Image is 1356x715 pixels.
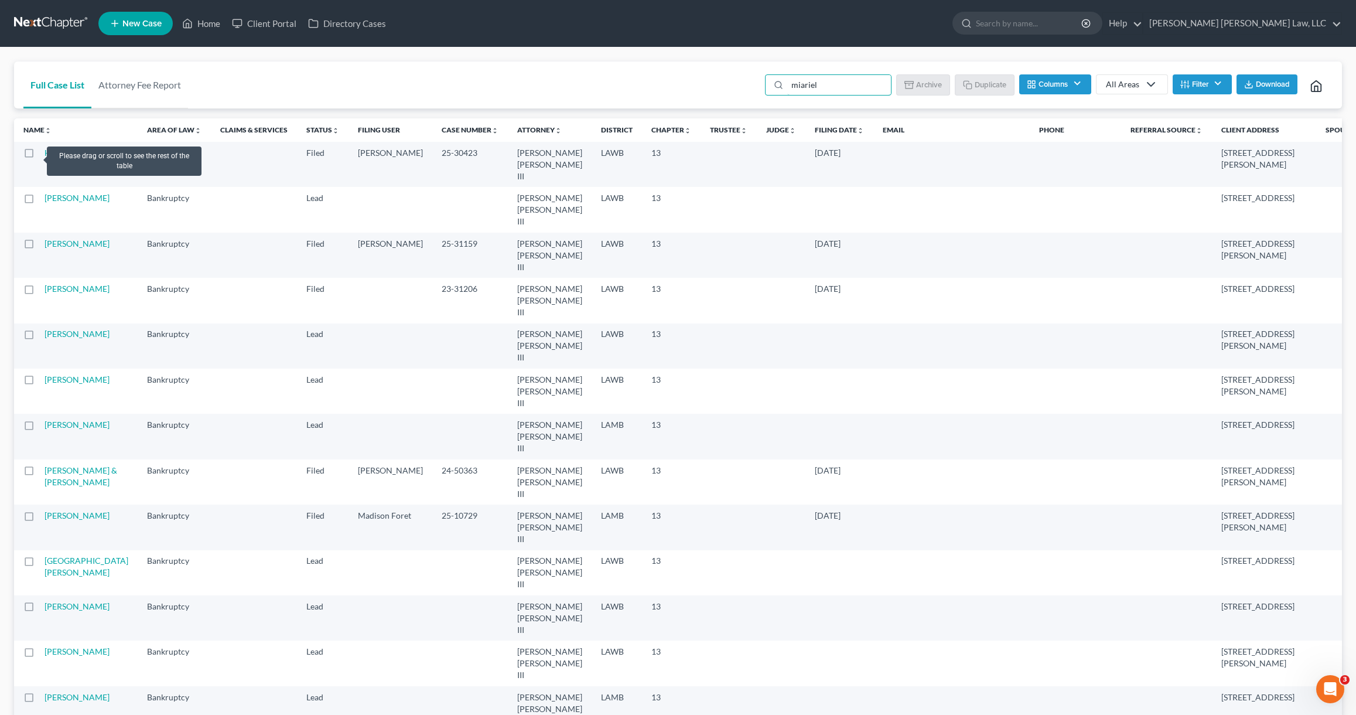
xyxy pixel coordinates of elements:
[1143,13,1341,34] a: [PERSON_NAME] [PERSON_NAME] Law, LLC
[1212,142,1316,187] td: [STREET_ADDRESS][PERSON_NAME]
[642,142,701,187] td: 13
[508,278,592,323] td: [PERSON_NAME] [PERSON_NAME] III
[508,233,592,278] td: [PERSON_NAME] [PERSON_NAME] III
[592,505,642,550] td: LAMB
[805,505,873,550] td: [DATE]
[642,369,701,414] td: 13
[432,505,508,550] td: 25-10729
[651,125,691,134] a: Chapterunfold_more
[349,505,432,550] td: Madison Foret
[45,193,110,203] a: [PERSON_NAME]
[592,595,642,641] td: LAWB
[1212,550,1316,595] td: [STREET_ADDRESS]
[138,187,211,232] td: Bankruptcy
[194,127,201,134] i: unfold_more
[1256,80,1290,89] span: Download
[642,187,701,232] td: 13
[1212,414,1316,459] td: [STREET_ADDRESS]
[432,233,508,278] td: 25-31159
[1237,74,1297,94] button: Download
[297,187,349,232] td: Lead
[642,414,701,459] td: 13
[45,284,110,294] a: [PERSON_NAME]
[47,147,201,176] div: Please drag or scroll to see the rest of the table
[297,505,349,550] td: Filed
[147,125,201,134] a: Area of Lawunfold_more
[306,125,339,134] a: Statusunfold_more
[592,142,642,187] td: LAWB
[592,118,642,142] th: District
[297,324,349,369] td: Lead
[1103,13,1142,34] a: Help
[684,127,691,134] i: unfold_more
[642,233,701,278] td: 13
[297,369,349,414] td: Lead
[592,233,642,278] td: LAWB
[508,369,592,414] td: [PERSON_NAME] [PERSON_NAME] III
[592,550,642,595] td: LAWB
[642,278,701,323] td: 13
[1212,278,1316,323] td: [STREET_ADDRESS]
[138,414,211,459] td: Bankruptcy
[517,125,562,134] a: Attorneyunfold_more
[226,13,302,34] a: Client Portal
[805,459,873,505] td: [DATE]
[91,62,188,108] a: Attorney Fee Report
[508,142,592,187] td: [PERSON_NAME] [PERSON_NAME] III
[789,127,796,134] i: unfold_more
[297,278,349,323] td: Filed
[1106,79,1139,90] div: All Areas
[1019,74,1091,94] button: Columns
[1212,118,1316,142] th: Client Address
[138,505,211,550] td: Bankruptcy
[508,641,592,686] td: [PERSON_NAME] [PERSON_NAME] III
[138,641,211,686] td: Bankruptcy
[555,127,562,134] i: unfold_more
[642,595,701,641] td: 13
[592,369,642,414] td: LAWB
[592,459,642,505] td: LAWB
[740,127,747,134] i: unfold_more
[642,324,701,369] td: 13
[1340,675,1350,685] span: 3
[45,646,110,656] a: [PERSON_NAME]
[815,125,864,134] a: Filing Dateunfold_more
[297,595,349,641] td: Lead
[642,550,701,595] td: 13
[508,324,592,369] td: [PERSON_NAME] [PERSON_NAME] III
[491,127,498,134] i: unfold_more
[710,125,747,134] a: Trusteeunfold_more
[508,505,592,550] td: [PERSON_NAME] [PERSON_NAME] III
[45,601,110,611] a: [PERSON_NAME]
[642,641,701,686] td: 13
[138,595,211,641] td: Bankruptcy
[1030,118,1121,142] th: Phone
[805,278,873,323] td: [DATE]
[45,692,110,702] a: [PERSON_NAME]
[45,420,110,430] a: [PERSON_NAME]
[508,187,592,232] td: [PERSON_NAME] [PERSON_NAME] III
[1212,459,1316,505] td: [STREET_ADDRESS][PERSON_NAME]
[508,459,592,505] td: [PERSON_NAME] [PERSON_NAME] III
[349,459,432,505] td: [PERSON_NAME]
[297,142,349,187] td: Filed
[297,459,349,505] td: Filed
[592,324,642,369] td: LAWB
[297,550,349,595] td: Lead
[45,329,110,339] a: [PERSON_NAME]
[176,13,226,34] a: Home
[1212,187,1316,232] td: [STREET_ADDRESS]
[1130,125,1203,134] a: Referral Sourceunfold_more
[332,127,339,134] i: unfold_more
[805,233,873,278] td: [DATE]
[297,233,349,278] td: Filed
[592,187,642,232] td: LAWB
[805,142,873,187] td: [DATE]
[138,324,211,369] td: Bankruptcy
[432,142,508,187] td: 25-30423
[45,556,128,577] a: [GEOGRAPHIC_DATA][PERSON_NAME]
[297,641,349,686] td: Lead
[349,233,432,278] td: [PERSON_NAME]
[1316,675,1344,703] iframe: Intercom live chat
[508,550,592,595] td: [PERSON_NAME] [PERSON_NAME] III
